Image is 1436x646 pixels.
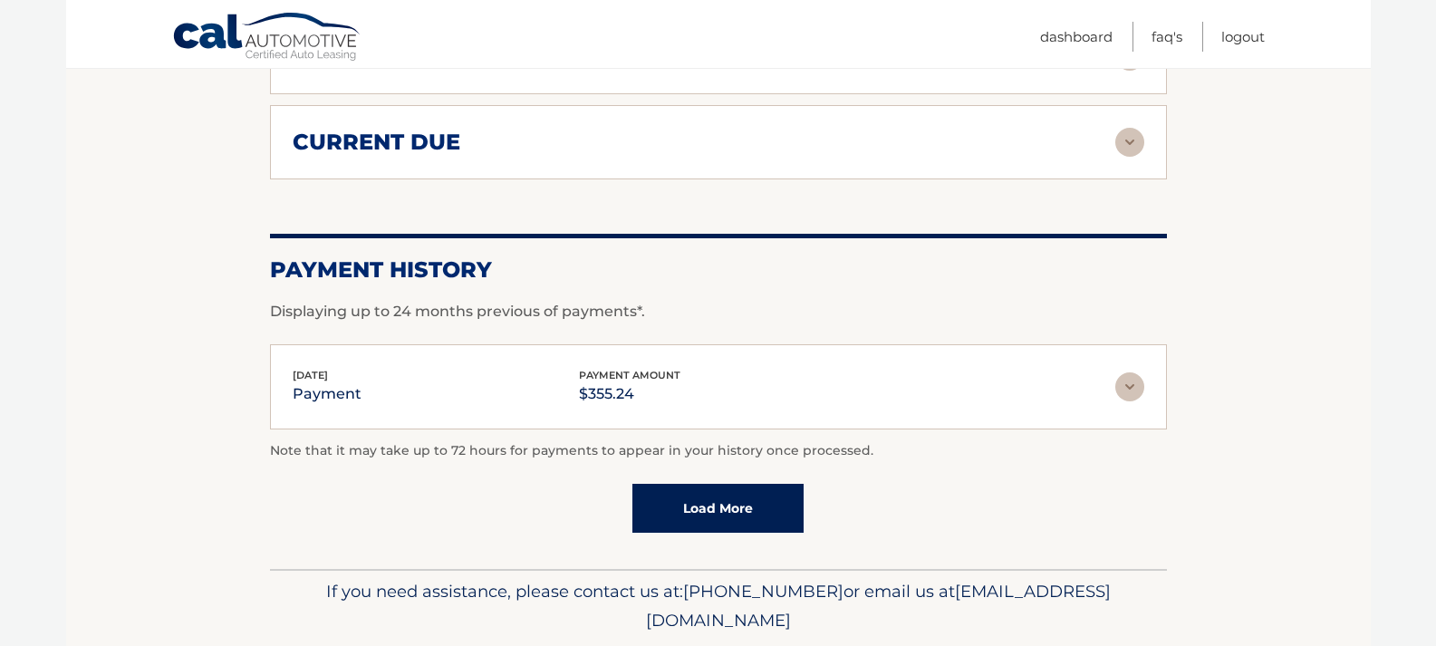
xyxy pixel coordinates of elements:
[683,581,843,602] span: [PHONE_NUMBER]
[646,581,1111,631] span: [EMAIL_ADDRESS][DOMAIN_NAME]
[270,256,1167,284] h2: Payment History
[1221,22,1265,52] a: Logout
[172,12,362,64] a: Cal Automotive
[1115,372,1144,401] img: accordion-rest.svg
[1040,22,1113,52] a: Dashboard
[270,440,1167,462] p: Note that it may take up to 72 hours for payments to appear in your history once processed.
[1152,22,1182,52] a: FAQ's
[293,129,460,156] h2: current due
[579,381,680,407] p: $355.24
[293,369,328,381] span: [DATE]
[1115,128,1144,157] img: accordion-rest.svg
[579,369,680,381] span: payment amount
[293,381,361,407] p: payment
[282,577,1155,635] p: If you need assistance, please contact us at: or email us at
[270,301,1167,323] p: Displaying up to 24 months previous of payments*.
[632,484,804,533] a: Load More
